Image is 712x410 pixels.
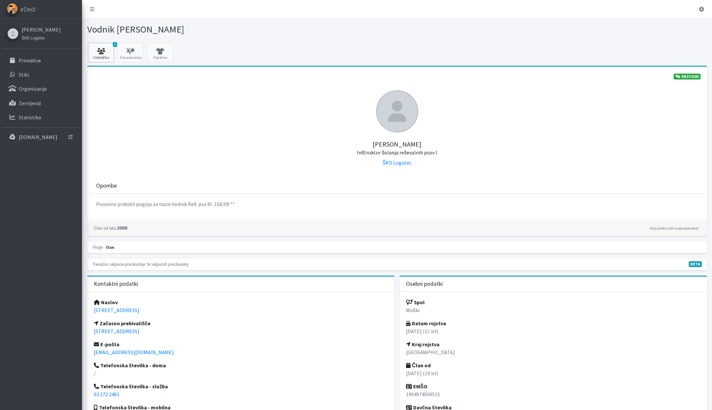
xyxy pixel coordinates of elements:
a: Prireditve [3,54,79,67]
p: / [94,369,388,377]
p: Stiki [19,71,29,78]
small: Inštruktor šolanja reševalnih psov I [357,149,437,156]
a: KNZV2025 [674,74,701,80]
a: ŠKD Logatec [382,159,412,166]
strong: Naslov [94,299,118,306]
p: [DOMAIN_NAME] [19,134,57,140]
h3: Opombe [96,182,117,189]
span: 1 [113,42,117,47]
strong: Član od [406,362,431,369]
em: 18 let [425,370,437,376]
span: V fazi razvoja [689,261,702,267]
a: Zavarovanja [117,43,144,62]
a: [STREET_ADDRESS] [94,307,139,313]
span: eDedi [20,4,35,14]
a: Zemljevid [3,97,79,110]
p: [DATE] ( ) [406,369,701,377]
img: eDedi [7,3,18,14]
small: Član od leta: [94,225,117,231]
h3: Osebni podatki [406,281,443,287]
strong: EMŠO [406,383,427,390]
p: Ponovno pridobil pogoja za naziv Vodnik Reš. psa št. 156/09 ** [96,200,698,208]
a: [STREET_ADDRESS] [94,328,139,334]
a: ŠKD Logatec [22,34,61,41]
a: [PERSON_NAME] [22,26,61,34]
p: Statistika [19,114,41,121]
span: član [105,244,116,250]
a: [EMAIL_ADDRESS][DOMAIN_NAME] [94,349,174,355]
strong: Spol [406,299,425,306]
p: Moški [406,306,701,314]
strong: Telefonska številka - služba [94,383,168,390]
strong: Telefonska številka - doma [94,362,166,369]
p: Zemljevid [19,100,41,106]
p: Prireditve [19,57,41,64]
small: Trenutno veljavne preizkušnje: [92,262,146,267]
a: 03 172 2461 [94,391,119,398]
small: Ni veljavnih preizkušenj [147,262,188,267]
a: [DOMAIN_NAME] [3,130,79,144]
small: Vloge: [92,244,104,250]
a: Statistika [3,111,79,124]
strong: 2006 [94,224,127,231]
h3: Kontaktni podatki [94,281,138,287]
a: 1 Udeležba [88,43,114,62]
strong: Datum rojstva [406,320,446,327]
a: Stiki [3,68,79,81]
a: Organizacije [3,82,79,95]
h1: Vodnik [PERSON_NAME] [87,24,395,35]
a: Kdo lahko vidi moje podatke? [648,224,701,232]
p: [DATE] ( ) [406,327,701,335]
strong: E-pošta [94,341,120,348]
p: 1904974500515 [406,390,701,398]
strong: Kraj rojstva [406,341,439,348]
a: Oprema [147,43,173,62]
strong: Začasno prebivališče [94,320,151,327]
p: Organizacije [19,85,47,92]
em: 51 let [425,328,437,334]
p: [GEOGRAPHIC_DATA] [406,348,701,356]
small: ŠKD Logatec [22,35,45,40]
h5: [PERSON_NAME] [94,132,701,156]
